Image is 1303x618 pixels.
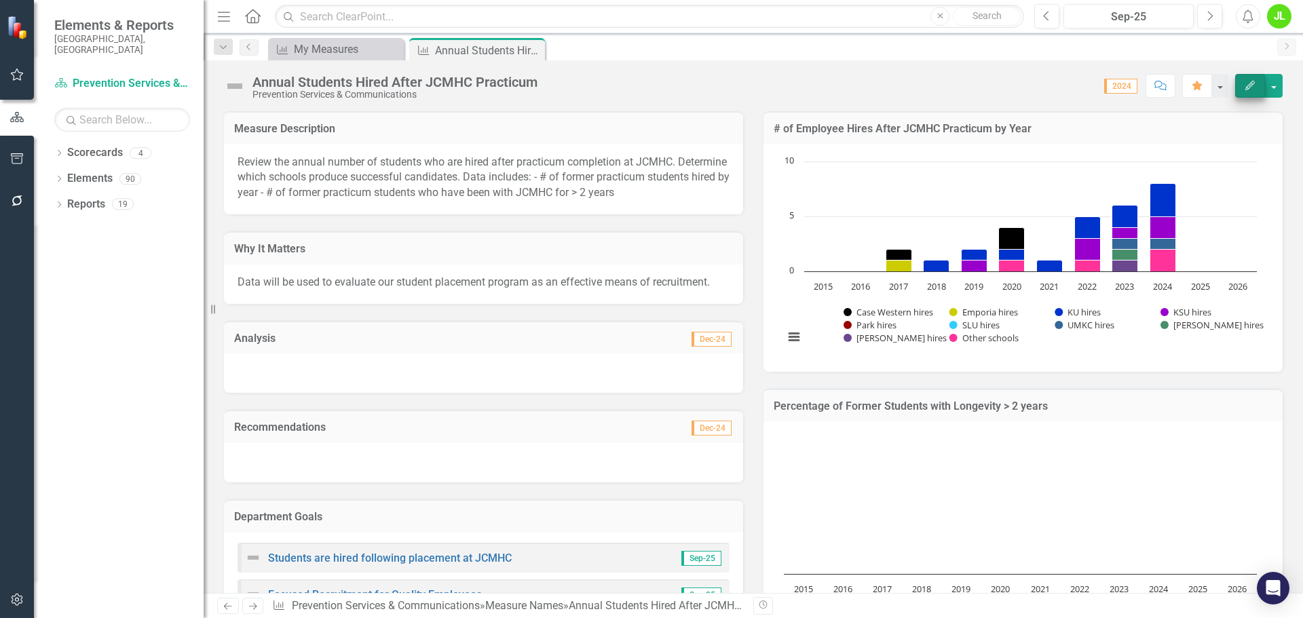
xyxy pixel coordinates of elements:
text: 5 [789,209,794,221]
input: Search ClearPoint... [275,5,1024,28]
text: 2026 [1228,583,1247,595]
text: 2016 [851,280,870,292]
a: Reports [67,197,105,212]
text: 2018 [912,583,931,595]
text: 2023 [1110,583,1129,595]
path: 2023, 1. Washburn hires. [1112,260,1138,271]
button: Sep-25 [1063,4,1194,28]
text: 2022 [1070,583,1089,595]
text: 2021 [1031,583,1050,595]
div: » » [272,598,743,614]
button: Show Walden hires [1160,319,1226,331]
text: 2016 [833,583,852,595]
img: ClearPoint Strategy [7,16,31,39]
text: 2019 [964,280,983,292]
text: 0 [789,264,794,276]
text: 2021 [1040,280,1059,292]
h3: Percentage of Former Students with Longevity > 2 years [774,400,1272,412]
text: 2015 [794,583,813,595]
text: 2015 [814,280,833,292]
img: Not Defined [245,586,261,602]
button: Show Washburn hires [844,332,921,344]
path: 2017, 1. Emporia hires. [886,260,912,271]
path: 2022, 1. Other schools. [1075,260,1101,271]
button: Show KU hires [1055,306,1101,318]
button: Show UMKC hires [1055,319,1115,331]
path: 2019, 1. KU hires. [962,249,987,260]
path: 2024, 2. KSU hires. [1150,216,1176,238]
span: Dec-24 [692,421,732,436]
path: 2020, 1. Other schools. [999,260,1025,271]
div: 90 [119,173,141,185]
text: 2026 [1228,280,1247,292]
div: Open Intercom Messenger [1257,572,1289,604]
button: Show Emporia hires [949,306,1019,318]
path: 2024, 3. KU hires. [1150,183,1176,216]
span: Data will be used to evaluate our student placement program as an effective means of recruitment. [238,275,710,288]
button: Show SLU hires [949,319,1000,331]
text: 2018 [927,280,946,292]
path: 2020, 2. Case Western hires. [999,227,1025,249]
text: 2019 [951,583,970,595]
text: 2025 [1188,583,1207,595]
input: Search Below... [54,108,190,132]
div: Annual Students Hired After JCMHC Practicum [569,599,793,612]
text: 2022 [1078,280,1097,292]
div: Sep-25 [1068,9,1189,25]
a: Elements [67,171,113,187]
path: 2022, 2. KSU hires. [1075,238,1101,260]
h3: Analysis [234,332,484,345]
span: Elements & Reports [54,17,190,33]
text: 2017 [873,583,892,595]
button: Show Case Western hires [844,306,934,318]
path: 2017, 1. Case Western hires. [886,249,912,260]
button: JL [1267,4,1291,28]
button: Show Other schools [949,332,1019,344]
button: Search [953,7,1021,26]
div: Prevention Services & Communications [252,90,537,100]
path: 2023, 2. KU hires. [1112,205,1138,227]
span: Review the annual number of students who are hired after practicum completion at JCMHC. Determine... [238,155,730,199]
text: 2024 [1153,280,1173,292]
span: Sep-25 [681,587,721,602]
h3: Recommendations [234,421,578,433]
span: Sep-25 [681,551,721,566]
span: Search [972,10,1002,21]
div: 4 [130,147,151,159]
a: Prevention Services & Communications [54,76,190,92]
img: Not Defined [245,549,261,566]
button: Show Park hires [844,319,897,331]
path: 2024, 1. UMKC hires. [1150,238,1176,249]
text: 2024 [1149,583,1169,595]
path: 2023, 1. UMKC hires. [1112,238,1138,249]
div: My Measures [294,41,400,58]
button: View chart menu, Chart [785,328,804,347]
h3: Measure Description [234,123,733,135]
span: 2024 [1104,79,1137,94]
path: 2023, 1. Walden hires. [1112,249,1138,260]
div: Annual Students Hired After JCMHC Practicum [435,42,542,59]
text: 2025 [1191,280,1210,292]
h3: Department Goals [234,511,733,523]
path: 2019, 1. KSU hires. [962,260,987,271]
div: Annual Students Hired After JCMHC Practicum [252,75,537,90]
path: 2022, 2. KU hires. [1075,216,1101,238]
a: Prevention Services & Communications [292,599,480,612]
small: [GEOGRAPHIC_DATA], [GEOGRAPHIC_DATA] [54,33,190,56]
button: Show KSU hires [1160,306,1212,318]
text: 2020 [991,583,1010,595]
text: 10 [785,154,794,166]
a: Scorecards [67,145,123,161]
text: 2020 [1002,280,1021,292]
h3: # of Employee Hires After JCMHC Practicum by Year [774,123,1272,135]
h3: Why It Matters [234,243,733,255]
span: Dec-24 [692,332,732,347]
div: Chart. Highcharts interactive chart. [777,155,1269,358]
path: 2024, 2. Other schools. [1150,249,1176,271]
a: Students are hired following placement at JCMHC [268,552,512,564]
path: 2020, 1. KU hires. [999,249,1025,260]
div: 19 [112,199,134,210]
text: 2023 [1115,280,1134,292]
path: 2018, 1. KU hires. [924,260,949,271]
